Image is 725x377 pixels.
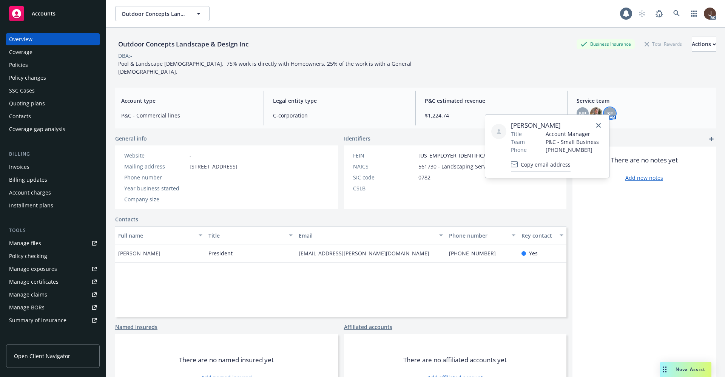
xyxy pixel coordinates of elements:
div: Policy checking [9,250,47,262]
span: - [190,184,191,192]
span: Copy email address [521,161,571,168]
div: Business Insurance [577,39,635,49]
span: President [208,249,233,257]
a: close [594,121,603,130]
div: Summary of insurance [9,314,66,326]
div: Manage files [9,237,41,249]
span: C-corporation [273,111,406,119]
a: [PHONE_NUMBER] [449,250,502,257]
a: Report a Bug [652,6,667,21]
span: General info [115,134,147,142]
a: Invoices [6,161,100,173]
div: Tools [6,227,100,234]
div: Actions [692,37,716,51]
span: Service team [577,97,710,105]
a: Search [669,6,684,21]
span: - [418,184,420,192]
div: Year business started [124,184,187,192]
div: Quoting plans [9,97,45,110]
img: photo [704,8,716,20]
a: SSC Cases [6,85,100,97]
div: FEIN [353,151,415,159]
button: Key contact [518,226,566,244]
div: DBA: - [118,52,132,60]
span: Open Client Navigator [14,352,70,360]
div: Mailing address [124,162,187,170]
div: SSC Cases [9,85,35,97]
span: Legal entity type [273,97,406,105]
div: Company size [124,195,187,203]
button: Actions [692,37,716,52]
div: Billing updates [9,174,47,186]
div: Key contact [521,232,555,239]
a: Coverage gap analysis [6,123,100,135]
span: Pool & Landscape [DEMOGRAPHIC_DATA]. 75% work is directly with Homeowners, 25% of the work is wit... [118,60,413,75]
a: Coverage [6,46,100,58]
div: Coverage [9,46,32,58]
a: Manage claims [6,289,100,301]
div: SIC code [353,173,415,181]
div: CSLB [353,184,415,192]
div: Manage certificates [9,276,59,288]
a: add [707,134,716,144]
span: There are no named insured yet [179,355,274,365]
span: Outdoor Concepts Landscape & Design Inc [122,10,187,18]
button: Nova Assist [660,362,711,377]
span: There are no notes yet [611,156,678,165]
span: Title [511,130,522,138]
a: Start snowing [634,6,649,21]
div: Title [208,232,284,239]
div: Email [299,232,435,239]
span: Team [511,138,525,146]
div: Drag to move [660,362,669,377]
a: Account charges [6,187,100,199]
span: $1,224.74 [425,111,558,119]
span: 0782 [418,173,430,181]
a: Summary of insurance [6,314,100,326]
a: Contacts [6,110,100,122]
a: [EMAIL_ADDRESS][PERSON_NAME][DOMAIN_NAME] [299,250,435,257]
img: photo [590,107,602,119]
div: Phone number [124,173,187,181]
span: P&C estimated revenue [425,97,558,105]
div: Full name [118,232,194,239]
div: Contacts [9,110,31,122]
a: Add new notes [625,174,663,182]
button: Title [205,226,296,244]
a: Manage exposures [6,263,100,275]
span: There are no affiliated accounts yet [403,355,507,365]
div: Overview [9,33,32,45]
a: Policies [6,59,100,71]
span: Accounts [32,11,56,17]
a: Policy checking [6,250,100,262]
span: Identifiers [344,134,370,142]
div: Manage claims [9,289,47,301]
div: Installment plans [9,199,53,212]
a: Affiliated accounts [344,323,392,331]
button: Outdoor Concepts Landscape & Design Inc [115,6,210,21]
a: Policy changes [6,72,100,84]
a: Manage files [6,237,100,249]
div: Policy changes [9,72,46,84]
span: Yes [529,249,538,257]
div: Policies [9,59,28,71]
button: Copy email address [511,157,571,172]
a: Billing updates [6,174,100,186]
div: Total Rewards [641,39,686,49]
span: Account type [121,97,255,105]
span: Nova Assist [676,366,705,372]
a: Switch app [686,6,702,21]
a: Quoting plans [6,97,100,110]
span: Phone [511,146,527,154]
button: Email [296,226,446,244]
div: Account charges [9,187,51,199]
a: Installment plans [6,199,100,212]
a: Overview [6,33,100,45]
a: - [190,152,191,159]
div: Coverage gap analysis [9,123,65,135]
a: Contacts [115,215,138,223]
div: Billing [6,150,100,158]
span: P&C - Small Business [546,138,599,146]
span: Account Manager [546,130,599,138]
